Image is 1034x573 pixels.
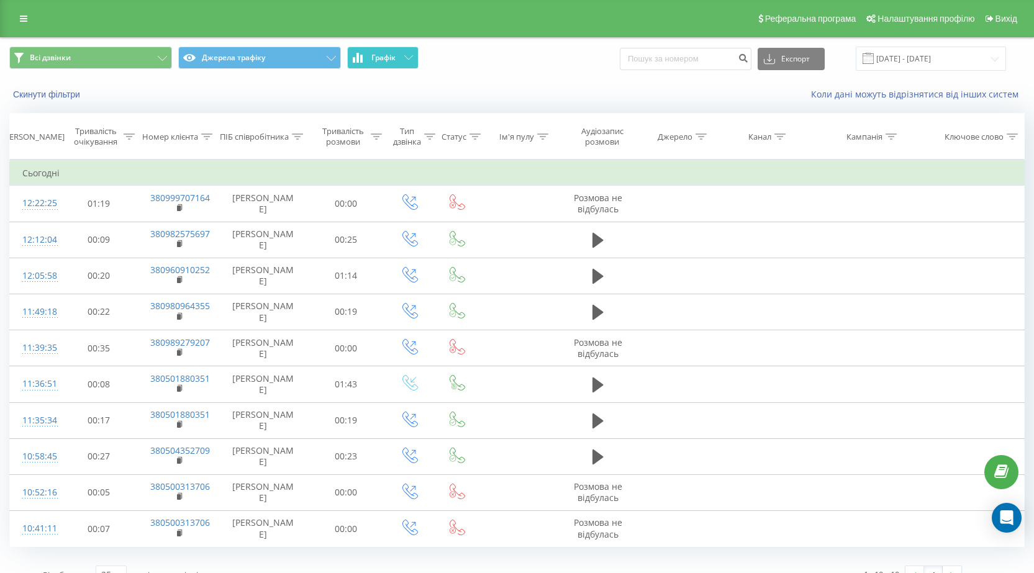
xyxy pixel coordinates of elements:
div: 10:41:11 [22,517,47,541]
a: 380989279207 [150,336,210,348]
div: Тип дзвінка [393,126,421,147]
td: Сьогодні [10,161,1025,186]
div: 12:05:58 [22,264,47,288]
a: 380500313706 [150,517,210,528]
td: 00:07 [60,511,138,547]
input: Пошук за номером [620,48,751,70]
td: 01:19 [60,186,138,222]
div: Канал [748,132,771,142]
td: 00:25 [307,222,385,258]
td: 00:00 [307,511,385,547]
div: 11:36:51 [22,372,47,396]
td: 01:43 [307,366,385,402]
td: 00:00 [307,186,385,222]
div: Кампанія [846,132,882,142]
td: 01:14 [307,258,385,294]
a: 380501880351 [150,372,210,384]
td: 00:00 [307,474,385,510]
div: 12:12:04 [22,228,47,252]
div: 11:39:35 [22,336,47,360]
a: Коли дані можуть відрізнятися вiд інших систем [811,88,1025,100]
span: Всі дзвінки [30,53,71,63]
div: 10:58:45 [22,444,47,469]
a: 380980964355 [150,300,210,312]
span: Розмова не відбулась [574,517,622,539]
span: Розмова не відбулась [574,481,622,503]
a: 380999707164 [150,192,210,204]
div: Ключове слово [945,132,1004,142]
td: [PERSON_NAME] [219,330,307,366]
td: [PERSON_NAME] [219,222,307,258]
span: Налаштування профілю [878,14,974,24]
a: 380500313706 [150,481,210,492]
td: 00:23 [307,438,385,474]
a: 380504352709 [150,444,210,456]
td: [PERSON_NAME] [219,186,307,222]
div: 11:49:18 [22,300,47,324]
td: 00:35 [60,330,138,366]
div: 10:52:16 [22,481,47,505]
div: 12:22:25 [22,191,47,215]
span: Графік [371,53,396,62]
td: 00:20 [60,258,138,294]
a: 380960910252 [150,264,210,276]
td: 00:27 [60,438,138,474]
td: 00:22 [60,294,138,330]
span: Розмова не відбулась [574,192,622,215]
div: Ім'я пулу [499,132,534,142]
td: 00:17 [60,402,138,438]
td: [PERSON_NAME] [219,366,307,402]
div: ПІБ співробітника [220,132,289,142]
button: Всі дзвінки [9,47,172,69]
div: 11:35:34 [22,408,47,433]
td: 00:19 [307,402,385,438]
button: Скинути фільтри [9,89,86,100]
td: [PERSON_NAME] [219,258,307,294]
div: Аудіозапис розмови [572,126,633,147]
td: 00:08 [60,366,138,402]
td: [PERSON_NAME] [219,474,307,510]
div: Тривалість очікування [71,126,120,147]
div: Open Intercom Messenger [992,503,1022,533]
span: Розмова не відбулась [574,336,622,359]
a: 380501880351 [150,408,210,420]
button: Джерела трафіку [178,47,341,69]
button: Графік [347,47,419,69]
div: Номер клієнта [142,132,198,142]
td: 00:19 [307,294,385,330]
td: 00:09 [60,222,138,258]
div: [PERSON_NAME] [2,132,65,142]
span: Реферальна програма [765,14,856,24]
td: [PERSON_NAME] [219,438,307,474]
td: [PERSON_NAME] [219,511,307,547]
div: Джерело [658,132,692,142]
a: 380982575697 [150,228,210,240]
button: Експорт [758,48,825,70]
td: [PERSON_NAME] [219,402,307,438]
span: Вихід [995,14,1017,24]
td: [PERSON_NAME] [219,294,307,330]
div: Тривалість розмови [318,126,368,147]
div: Статус [442,132,466,142]
td: 00:05 [60,474,138,510]
td: 00:00 [307,330,385,366]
